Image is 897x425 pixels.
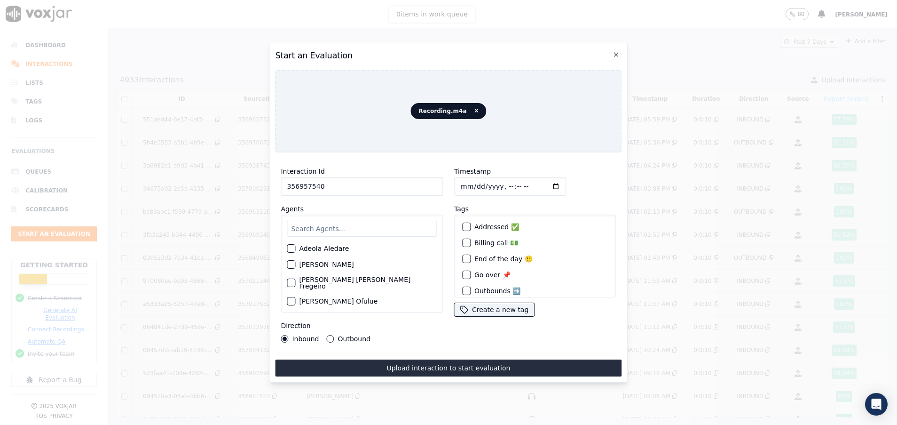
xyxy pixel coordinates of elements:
label: Timestamp [454,168,491,175]
label: Go over 📌 [474,272,511,278]
label: [PERSON_NAME] Ofulue [299,298,378,305]
label: Inbound [292,336,319,342]
label: End of the day 🙁 [474,256,533,262]
label: Interaction Id [281,168,324,175]
h2: Start an Evaluation [275,49,622,62]
label: Direction [281,322,310,329]
div: Open Intercom Messenger [865,393,888,416]
label: Addressed ✅ [474,224,519,230]
input: Search Agents... [287,221,437,237]
label: [PERSON_NAME] [PERSON_NAME] Fregeiro [299,276,437,289]
label: Billing call 💵 [474,240,518,246]
label: [PERSON_NAME] [299,261,354,268]
button: Create a new tag [454,303,534,316]
button: Upload interaction to start evaluation [275,360,622,377]
span: Recording.m4a [411,103,487,119]
label: Tags [454,205,469,213]
label: Outbound [338,336,370,342]
input: reference id, file name, etc [281,177,443,196]
label: Agents [281,205,304,213]
label: Outbounds ➡️ [474,288,520,294]
label: Adeola Aledare [299,245,349,252]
